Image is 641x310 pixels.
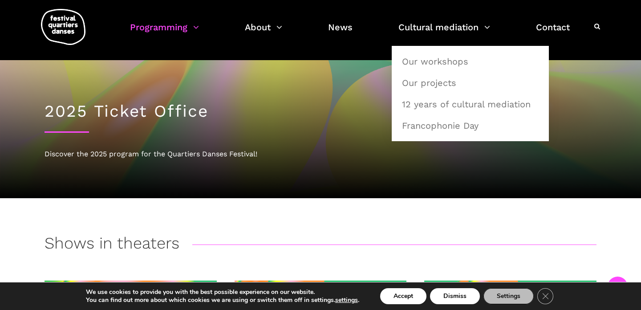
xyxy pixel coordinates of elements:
font: . [358,296,359,304]
button: Close GDPR Cookie Banner [537,288,553,304]
a: Contact [536,20,570,46]
font: You can find out more about which cookies we are using or switch them off in settings. [86,296,335,304]
font: We use cookies to provide you with the best possible experience on our website. [86,288,315,296]
a: Francophonie Day [397,115,544,136]
font: Cultural mediation [398,22,479,33]
font: Our projects [402,77,456,88]
a: News [328,20,353,46]
a: Our projects [397,73,544,93]
font: Contact [536,22,570,33]
a: About [245,20,282,46]
font: Accept [394,292,413,300]
font: Settings [497,292,520,300]
a: Our workshops [397,51,544,72]
font: Francophonie Day [402,120,479,131]
button: Settings [483,288,534,304]
button: Accept [380,288,426,304]
font: 12 years of cultural mediation [402,99,531,110]
font: Programming [130,22,187,33]
button: Dismiss [430,288,480,304]
button: settings [335,296,358,304]
a: Cultural mediation [398,20,490,46]
a: Programming [130,20,199,46]
a: 12 years of cultural mediation [397,94,544,114]
font: About [245,22,271,33]
font: Dismiss [443,292,467,300]
font: News [328,22,353,33]
font: Our workshops [402,56,468,67]
img: logo-fqd-med [41,9,85,45]
font: Discover the 2025 program for the Quartiers Danses Festival! [45,150,257,158]
font: 2025 Ticket Office [45,102,208,121]
font: Shows in theaters [45,234,179,253]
